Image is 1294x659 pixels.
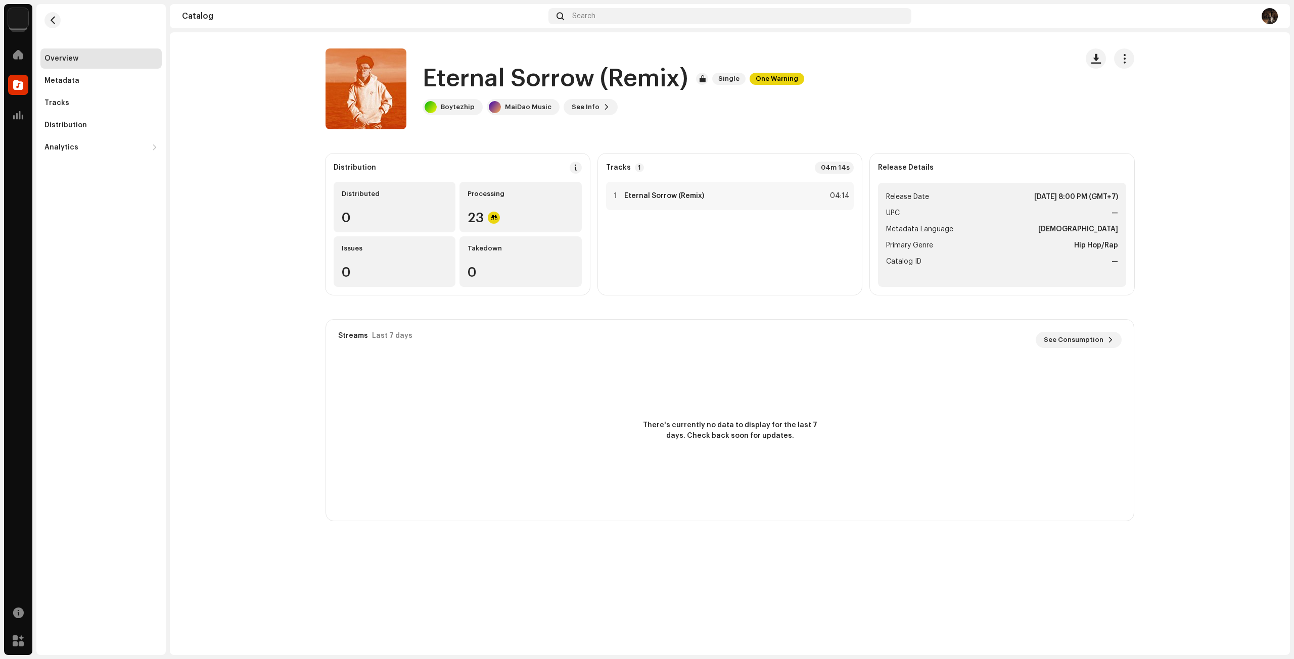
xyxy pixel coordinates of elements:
[44,143,78,151] div: Analytics
[342,190,447,198] div: Distributed
[878,164,934,172] strong: Release Details
[827,190,850,202] div: 04:14
[44,55,78,63] div: Overview
[372,332,412,340] div: Last 7 days
[40,137,162,158] re-m-nav-dropdown: Analytics
[624,192,704,200] strong: Eternal Sorrow (Remix)
[468,244,573,252] div: Takedown
[1034,191,1118,203] strong: [DATE] 8:00 PM (GMT+7)
[441,103,475,111] div: Boytezhip
[423,63,688,95] h1: Eternal Sorrow (Remix)
[1112,256,1118,268] strong: —
[40,48,162,69] re-m-nav-item: Overview
[468,190,573,198] div: Processing
[1112,207,1118,219] strong: —
[1044,330,1103,350] span: See Consumption
[8,8,28,28] img: 76e35660-c1c7-4f61-ac9e-76e2af66a330
[572,12,595,20] span: Search
[40,93,162,113] re-m-nav-item: Tracks
[182,12,544,20] div: Catalog
[886,207,900,219] span: UPC
[815,162,854,174] div: 04m 14s
[750,73,804,85] span: One Warning
[40,71,162,91] re-m-nav-item: Metadata
[639,420,821,441] span: There's currently no data to display for the last 7 days. Check back soon for updates.
[505,103,551,111] div: MaiDao Music
[342,244,447,252] div: Issues
[1038,223,1118,235] strong: [DEMOGRAPHIC_DATA]
[606,164,631,172] strong: Tracks
[338,332,368,340] div: Streams
[886,223,953,235] span: Metadata Language
[572,97,599,117] span: See Info
[44,99,69,107] div: Tracks
[334,164,376,172] div: Distribution
[1262,8,1278,24] img: 80d4553b-db72-4141-ab10-a8b2c0ec5c9d
[40,115,162,135] re-m-nav-item: Distribution
[886,256,921,268] span: Catalog ID
[886,191,929,203] span: Release Date
[1036,332,1122,348] button: See Consumption
[564,99,618,115] button: See Info
[44,77,79,85] div: Metadata
[1074,239,1118,251] strong: Hip Hop/Rap
[886,239,933,251] span: Primary Genre
[712,73,746,85] span: Single
[44,121,87,129] div: Distribution
[635,163,644,172] p-badge: 1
